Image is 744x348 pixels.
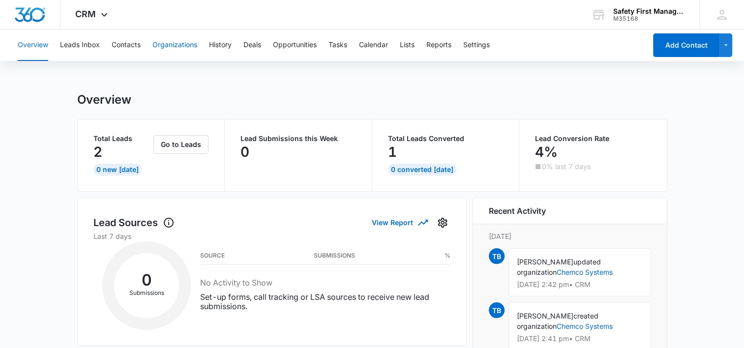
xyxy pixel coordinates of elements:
[18,29,48,61] button: Overview
[489,302,505,318] span: TB
[489,205,546,217] h6: Recent Activity
[200,277,450,289] h3: No Activity to Show
[209,29,232,61] button: History
[314,253,355,258] h3: Submissions
[359,29,388,61] button: Calendar
[243,29,261,61] button: Deals
[93,164,142,175] div: 0 New [DATE]
[114,274,179,287] h2: 0
[517,312,573,320] span: [PERSON_NAME]
[93,144,102,160] p: 2
[153,135,208,154] button: Go to Leads
[535,135,651,142] p: Lead Conversion Rate
[328,29,347,61] button: Tasks
[114,289,179,297] p: Submissions
[273,29,317,61] button: Opportunities
[388,135,504,142] p: Total Leads Converted
[463,29,490,61] button: Settings
[93,135,152,142] p: Total Leads
[240,144,249,160] p: 0
[435,215,450,231] button: Settings
[112,29,141,61] button: Contacts
[653,33,719,57] button: Add Contact
[489,248,505,264] span: TB
[400,29,415,61] button: Lists
[77,92,131,107] h1: Overview
[613,15,685,22] div: account id
[535,144,558,160] p: 4%
[200,292,450,311] p: Set-up forms, call tracking or LSA sources to receive new lead submissions.
[489,231,651,241] p: [DATE]
[200,253,225,258] h3: Source
[93,215,175,230] h1: Lead Sources
[517,258,573,266] span: [PERSON_NAME]
[372,214,427,231] button: View Report
[517,281,643,288] p: [DATE] 2:42 pm • CRM
[60,29,100,61] button: Leads Inbox
[75,9,96,19] span: CRM
[613,7,685,15] div: account name
[153,140,208,148] a: Go to Leads
[240,135,356,142] p: Lead Submissions this Week
[388,164,456,175] div: 0 Converted [DATE]
[93,231,450,241] p: Last 7 days
[542,163,591,170] p: 0% last 7 days
[426,29,451,61] button: Reports
[444,253,450,258] h3: %
[152,29,197,61] button: Organizations
[388,144,397,160] p: 1
[557,322,613,330] a: Chemco Systems
[557,268,613,276] a: Chemco Systems
[517,335,643,342] p: [DATE] 2:41 pm • CRM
